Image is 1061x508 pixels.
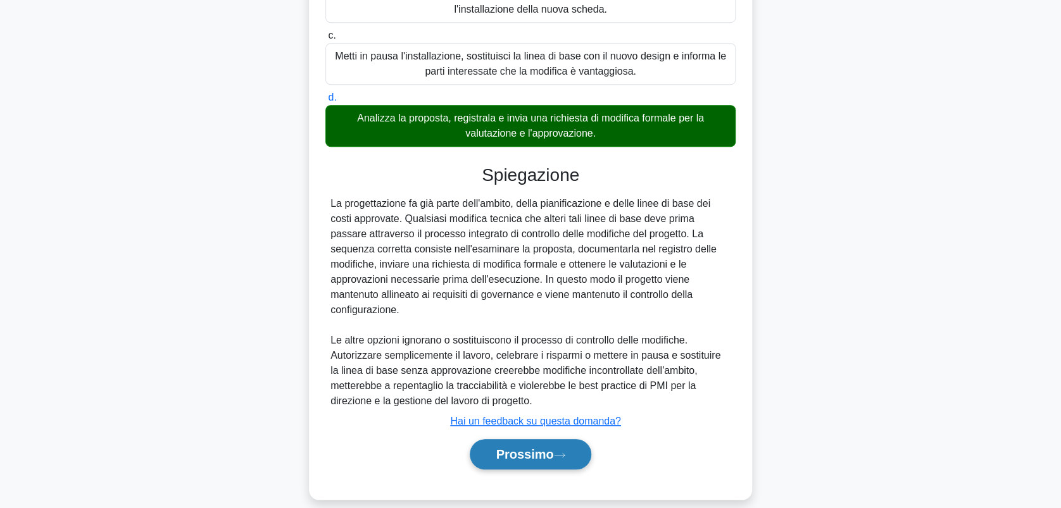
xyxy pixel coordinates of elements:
font: Prossimo [496,447,553,461]
span: c. [328,30,336,40]
a: Hai un feedback su questa domanda? [450,416,621,426]
button: Prossimo [470,439,591,469]
div: La progettazione fa già parte dell'ambito, della pianificazione e delle linee di base dei costi a... [330,196,731,409]
h3: Spiegazione [333,164,728,186]
div: Metti in pausa l'installazione, sostituisci la linea di base con il nuovo design e informa le par... [325,43,736,85]
span: d. [328,92,336,102]
div: Analizza la proposta, registrala e invia una richiesta di modifica formale per la valutazione e l... [325,105,736,147]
